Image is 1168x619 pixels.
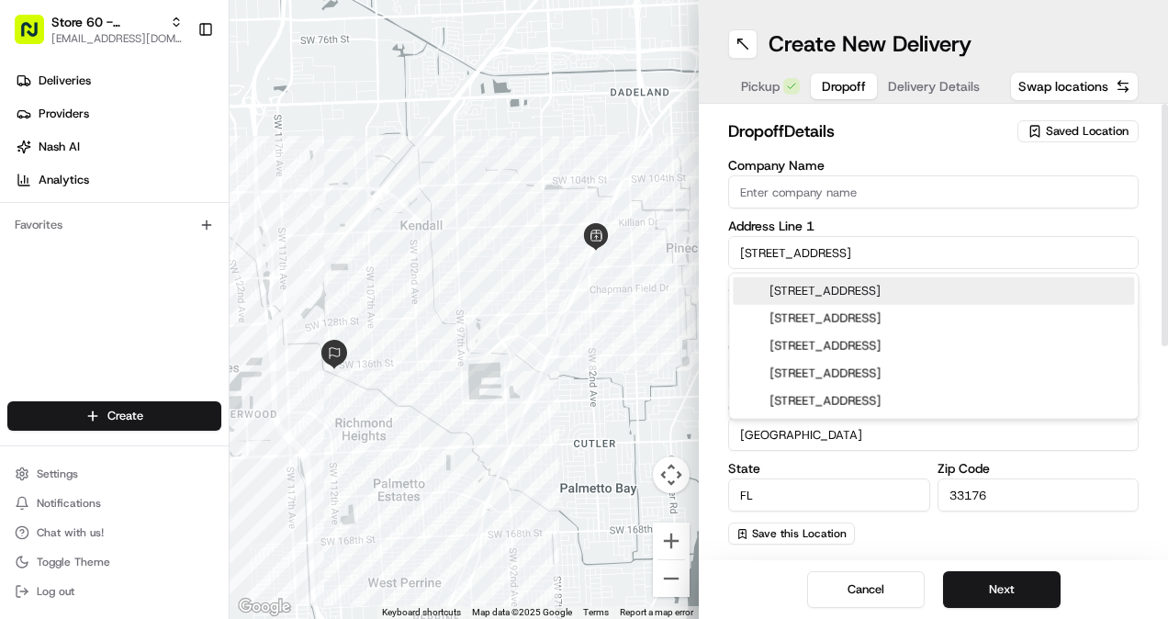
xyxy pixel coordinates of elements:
input: Enter state [728,478,930,512]
div: 💻 [155,267,170,282]
span: Analytics [39,172,89,188]
div: We're available if you need us! [62,193,232,208]
input: Clear [48,118,303,137]
div: [STREET_ADDRESS] [733,305,1134,332]
span: Providers [39,106,89,122]
a: Nash AI [7,132,229,162]
button: Store 60 - Pinecrest (Just Salad) [51,13,163,31]
button: Zoom out [653,560,690,597]
button: Notifications [7,490,221,516]
input: Enter country [728,418,1139,451]
span: Pylon [183,310,222,324]
a: Powered byPylon [129,309,222,324]
div: Suggestions [728,273,1139,420]
div: 📗 [18,267,33,282]
button: Create [7,401,221,431]
div: [STREET_ADDRESS] [733,277,1134,305]
label: Company Name [728,159,1139,172]
img: 1736555255976-a54dd68f-1ca7-489b-9aae-adbdc363a1c4 [18,174,51,208]
button: Start new chat [312,180,334,202]
button: Keyboard shortcuts [382,606,461,619]
div: [STREET_ADDRESS] [733,388,1134,415]
span: Map data ©2025 Google [472,607,572,617]
button: Settings [7,461,221,487]
div: Start new chat [62,174,301,193]
span: Delivery Details [888,77,980,96]
input: Enter company name [728,175,1139,208]
a: Report a map error [620,607,693,617]
a: Terms (opens in new tab) [583,607,609,617]
span: Nash AI [39,139,80,155]
h2: dropoff Details [728,118,1006,144]
span: Toggle Theme [37,555,110,569]
span: Settings [37,467,78,481]
a: Analytics [7,165,229,195]
label: Zip Code [938,462,1140,475]
label: Address Line 1 [728,219,1139,232]
input: Enter zip code [938,478,1140,512]
a: Providers [7,99,229,129]
button: Save this Location [728,523,855,545]
span: Saved Location [1046,123,1129,140]
button: Saved Location [1017,118,1139,144]
img: Google [234,595,295,619]
button: Toggle Theme [7,549,221,575]
span: API Documentation [174,265,295,284]
div: [STREET_ADDRESS] [733,360,1134,388]
button: Swap locations [1010,72,1139,101]
div: Favorites [7,210,221,240]
button: Zoom in [653,523,690,559]
img: Nash [18,17,55,54]
span: Pickup [741,77,780,96]
span: Dropoff [822,77,866,96]
span: Save this Location [752,526,847,541]
span: Chat with us! [37,525,104,540]
button: [EMAIL_ADDRESS][DOMAIN_NAME] [51,31,183,46]
span: Notifications [37,496,101,511]
a: 📗Knowledge Base [11,258,148,291]
p: Welcome 👋 [18,73,334,102]
input: Enter address [728,236,1139,269]
h1: Create New Delivery [769,29,971,59]
span: Create [107,408,143,424]
button: Map camera controls [653,456,690,493]
span: Log out [37,584,74,599]
div: [STREET_ADDRESS] [733,332,1134,360]
a: Open this area in Google Maps (opens a new window) [234,595,295,619]
span: Knowledge Base [37,265,140,284]
button: Cancel [807,571,925,608]
button: Chat with us! [7,520,221,546]
button: Next [943,571,1061,608]
label: State [728,462,930,475]
a: 💻API Documentation [148,258,302,291]
span: Deliveries [39,73,91,89]
button: Store 60 - Pinecrest (Just Salad)[EMAIL_ADDRESS][DOMAIN_NAME] [7,7,190,51]
span: Swap locations [1018,77,1108,96]
button: Log out [7,579,221,604]
a: Deliveries [7,66,229,96]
